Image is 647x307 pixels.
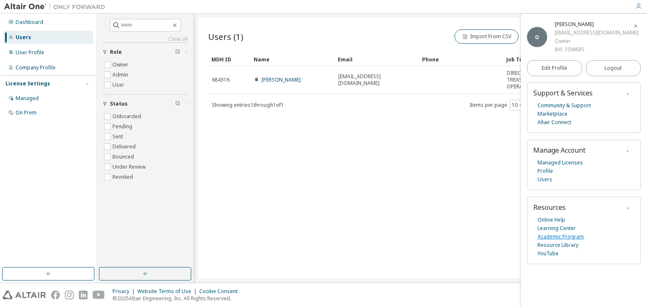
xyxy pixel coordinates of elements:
label: User [112,80,126,90]
a: Clear all [102,36,188,42]
button: Import From CSV [455,29,519,44]
div: IHS TOWERS [555,45,639,54]
span: Clear filter [175,49,180,56]
span: Status [110,101,128,107]
span: DIRECTOR, TREASURY OPERATIONS [507,70,546,90]
img: youtube.svg [93,291,105,299]
a: Online Help [537,216,565,224]
img: Altair One [4,3,110,11]
label: Pending [112,122,134,132]
a: Profile [537,167,553,175]
a: [PERSON_NAME] [262,76,301,83]
button: Logout [586,60,641,76]
a: Academic Program [537,233,584,241]
label: Owner [112,60,130,70]
div: User Profile [16,49,44,56]
img: linkedin.svg [79,291,88,299]
div: Privacy [112,288,137,295]
a: Altair Connect [537,118,571,127]
span: O [535,34,539,41]
a: Community & Support [537,101,591,110]
div: Email [338,53,415,66]
div: [EMAIL_ADDRESS][DOMAIN_NAME] [555,29,639,37]
p: © 2025 Altair Engineering, Inc. All Rights Reserved. [112,295,243,302]
span: Role [110,49,122,56]
div: Owner [555,37,639,45]
span: Edit Profile [542,65,567,71]
div: MDH ID [211,53,247,66]
a: Edit Profile [527,60,582,76]
div: Users [16,34,31,41]
span: Showing entries 1 through 1 of 1 [212,101,284,109]
span: Resources [533,203,566,212]
div: Job Title [506,53,547,66]
img: facebook.svg [51,291,60,299]
button: Status [102,95,188,113]
div: Cookie Consent [199,288,243,295]
a: YouTube [537,249,559,258]
div: On Prem [16,109,37,116]
img: instagram.svg [65,291,74,299]
span: Users (1) [208,31,243,42]
button: 10 [512,102,523,109]
label: Bounced [112,152,136,162]
span: 684316 [212,77,230,83]
label: Onboarded [112,111,143,122]
span: Logout [604,64,622,72]
div: Phone [422,53,500,66]
span: Clear filter [175,101,180,107]
span: Items per page [470,100,525,111]
div: Dashboard [16,19,43,26]
label: Sent [112,132,125,142]
a: Learning Center [537,224,576,233]
label: Delivered [112,142,137,152]
div: Company Profile [16,64,56,71]
div: Olasunmade Emiloju [555,20,639,29]
a: Resource Library [537,241,578,249]
label: Admin [112,70,130,80]
button: Role [102,43,188,61]
span: [EMAIL_ADDRESS][DOMAIN_NAME] [338,73,415,87]
img: altair_logo.svg [3,291,46,299]
div: Name [254,53,331,66]
label: Revoked [112,172,135,182]
label: Under Review [112,162,147,172]
span: Manage Account [533,146,586,155]
a: Managed Licenses [537,159,583,167]
div: Managed [16,95,39,102]
div: License Settings [5,80,50,87]
div: Website Terms of Use [137,288,199,295]
a: Marketplace [537,110,567,118]
span: Support & Services [533,88,593,98]
a: Users [537,175,552,184]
